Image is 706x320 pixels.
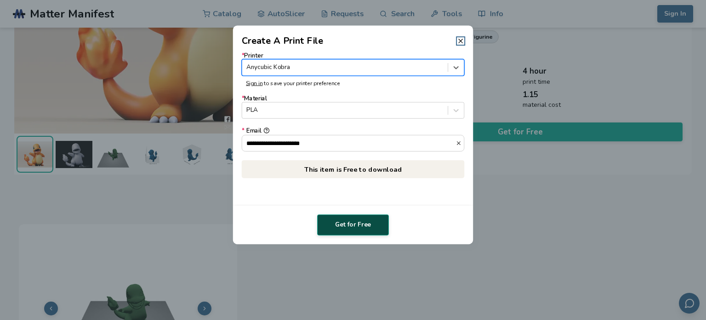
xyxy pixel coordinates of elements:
[246,80,460,87] p: to save your printer preference
[317,215,389,236] button: Get for Free
[242,95,465,119] label: Material
[246,107,248,114] input: *MaterialPLA
[242,128,465,134] div: Email
[455,140,464,146] button: *Email
[263,128,269,134] button: *Email
[242,160,465,178] p: This item is Free to download
[242,34,324,47] h2: Create A Print File
[242,52,465,76] label: Printer
[246,79,262,87] a: Sign in
[242,135,456,151] input: *Email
